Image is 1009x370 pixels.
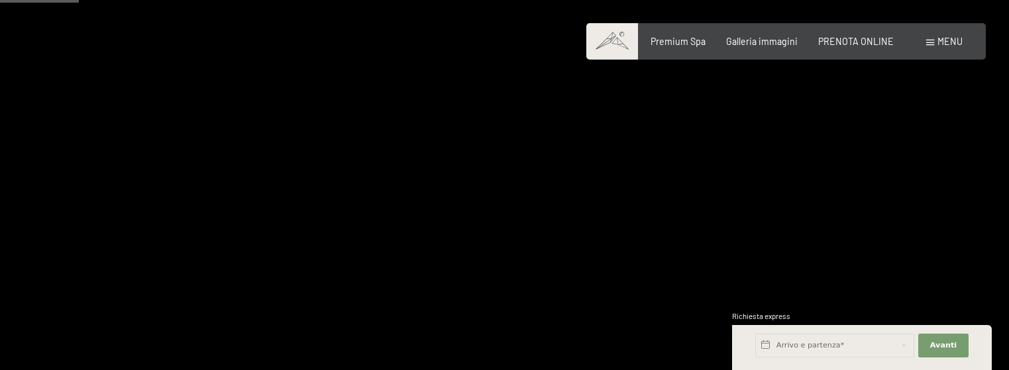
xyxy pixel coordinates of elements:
[930,340,957,351] span: Avanti
[918,334,969,357] button: Avanti
[651,36,706,47] a: Premium Spa
[732,312,790,320] span: Richiesta express
[937,36,963,47] span: Menu
[726,36,798,47] a: Galleria immagini
[818,36,894,47] a: PRENOTA ONLINE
